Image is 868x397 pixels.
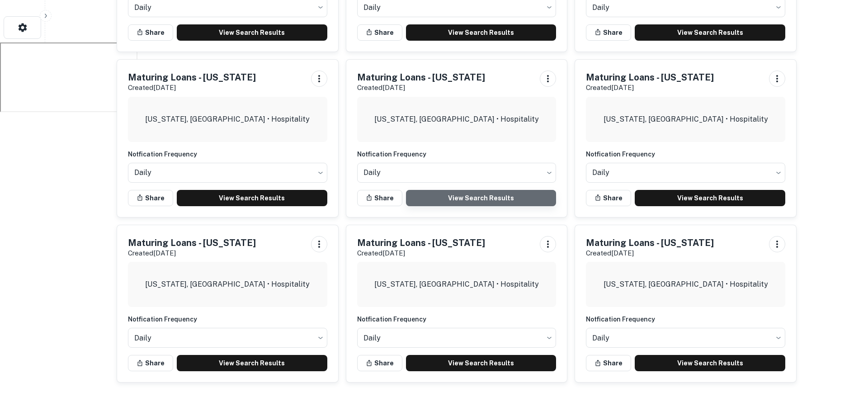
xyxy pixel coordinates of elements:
p: [US_STATE], [GEOGRAPHIC_DATA] • Hospitality [145,279,310,290]
button: Share [128,190,173,206]
a: View Search Results [177,355,327,371]
h5: Maturing Loans - [US_STATE] [586,71,714,84]
p: Created [DATE] [128,82,256,93]
button: Share [357,24,402,41]
a: View Search Results [177,24,327,41]
a: View Search Results [635,24,785,41]
button: Share [357,190,402,206]
p: [US_STATE], [GEOGRAPHIC_DATA] • Hospitality [604,279,768,290]
h5: Maturing Loans - [US_STATE] [357,236,485,250]
div: Without label [128,325,327,350]
a: View Search Results [406,355,557,371]
iframe: Chat Widget [823,325,868,368]
h5: Maturing Loans - [US_STATE] [586,236,714,250]
button: Share [586,190,631,206]
a: View Search Results [177,190,327,206]
p: [US_STATE], [GEOGRAPHIC_DATA] • Hospitality [374,279,539,290]
button: Share [128,24,173,41]
button: Share [357,355,402,371]
h5: Maturing Loans - [US_STATE] [128,236,256,250]
h6: Notfication Frequency [128,149,327,159]
p: Created [DATE] [357,248,485,259]
h6: Notfication Frequency [128,314,327,324]
div: Without label [586,325,785,350]
h6: Notfication Frequency [586,149,785,159]
h6: Notfication Frequency [586,314,785,324]
p: [US_STATE], [GEOGRAPHIC_DATA] • Hospitality [145,114,310,125]
h5: Maturing Loans - [US_STATE] [357,71,485,84]
a: View Search Results [406,24,557,41]
a: View Search Results [635,355,785,371]
p: [US_STATE], [GEOGRAPHIC_DATA] • Hospitality [604,114,768,125]
p: Created [DATE] [357,82,485,93]
div: Without label [357,325,557,350]
p: Created [DATE] [128,248,256,259]
a: View Search Results [635,190,785,206]
div: Without label [357,160,557,185]
button: Share [586,355,631,371]
div: Without label [128,160,327,185]
button: Share [128,355,173,371]
p: Created [DATE] [586,82,714,93]
h6: Notfication Frequency [357,149,557,159]
h5: Maturing Loans - [US_STATE] [128,71,256,84]
p: Created [DATE] [586,248,714,259]
h6: Notfication Frequency [357,314,557,324]
a: View Search Results [406,190,557,206]
button: Share [586,24,631,41]
p: [US_STATE], [GEOGRAPHIC_DATA] • Hospitality [374,114,539,125]
div: Without label [586,160,785,185]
